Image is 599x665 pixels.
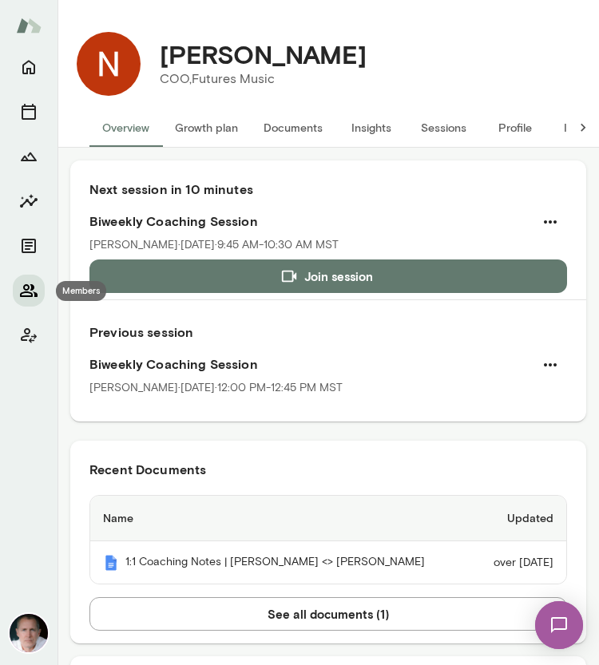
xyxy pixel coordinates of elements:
p: [PERSON_NAME] · [DATE] · 12:00 PM-12:45 PM MST [89,380,343,396]
img: Mento [103,555,119,571]
th: Updated [472,496,566,541]
th: Name [90,496,472,541]
h6: Next session in 10 minutes [89,180,567,199]
button: Home [13,51,45,83]
div: Members [56,281,106,301]
h6: Previous session [89,323,567,342]
button: Insights [13,185,45,217]
button: Overview [89,109,162,147]
button: Sessions [407,109,479,147]
img: Mento [16,10,42,41]
h6: Biweekly Coaching Session [89,354,567,374]
button: Members [13,275,45,307]
h6: Recent Documents [89,460,567,479]
td: over [DATE] [472,541,566,584]
th: 1:1 Coaching Notes | [PERSON_NAME] <> [PERSON_NAME] [90,541,472,584]
p: COO, Futures Music [160,69,367,89]
img: Mike Lane [10,614,48,652]
h4: [PERSON_NAME] [160,39,367,69]
h6: Biweekly Coaching Session [89,212,567,231]
button: Documents [13,230,45,262]
button: Growth plan [162,109,251,147]
button: Growth Plan [13,141,45,172]
button: Documents [251,109,335,147]
button: Profile [479,109,551,147]
img: Nicky Berger [77,32,141,96]
button: Sessions [13,96,45,128]
button: Insights [335,109,407,147]
p: [PERSON_NAME] · [DATE] · 9:45 AM-10:30 AM MST [89,237,339,253]
button: Client app [13,319,45,351]
button: See all documents (1) [89,597,567,631]
button: Join session [89,259,567,293]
